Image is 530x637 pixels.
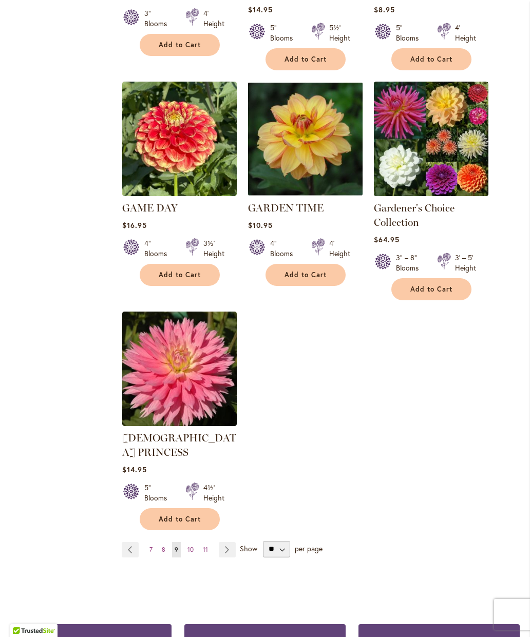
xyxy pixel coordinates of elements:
a: GAME DAY [122,202,178,214]
button: Add to Cart [266,48,346,70]
span: Add to Cart [410,285,452,294]
span: 11 [203,546,208,553]
span: 9 [175,546,178,553]
div: 4' Height [203,8,224,29]
span: per page [295,543,323,553]
div: 5" Blooms [396,23,425,43]
div: 4' Height [329,238,350,259]
span: Add to Cart [285,55,327,64]
div: 3" Blooms [144,8,173,29]
div: 4" Blooms [144,238,173,259]
a: 7 [147,542,155,557]
span: $10.95 [248,220,273,230]
div: 3' – 5' Height [455,253,476,273]
span: $64.95 [374,235,400,244]
img: GARDEN TIME [248,82,363,196]
a: GAME DAY [122,188,237,198]
span: 10 [187,546,194,553]
button: Add to Cart [391,48,471,70]
span: 8 [162,546,165,553]
iframe: Launch Accessibility Center [8,601,36,629]
a: GARDEN TIME [248,188,363,198]
span: $14.95 [122,465,147,474]
a: 10 [185,542,196,557]
div: 4" Blooms [270,238,299,259]
button: Add to Cart [266,264,346,286]
span: Add to Cart [410,55,452,64]
button: Add to Cart [140,264,220,286]
a: Gardener's Choice Collection [374,188,488,198]
a: 11 [200,542,211,557]
a: GAY PRINCESS [122,418,237,428]
img: GAME DAY [122,82,237,196]
a: 8 [159,542,168,557]
img: Gardener's Choice Collection [374,82,488,196]
div: 3" – 8" Blooms [396,253,425,273]
a: [DEMOGRAPHIC_DATA] PRINCESS [122,432,236,458]
span: Add to Cart [285,271,327,279]
button: Add to Cart [140,508,220,530]
a: Gardener's Choice Collection [374,202,455,228]
div: 5½' Height [329,23,350,43]
span: Add to Cart [159,271,201,279]
a: GARDEN TIME [248,202,324,214]
div: 5" Blooms [270,23,299,43]
span: Add to Cart [159,515,201,524]
span: $14.95 [248,5,273,14]
div: 4' Height [455,23,476,43]
button: Add to Cart [391,278,471,300]
span: $8.95 [374,5,395,14]
span: $16.95 [122,220,147,230]
div: 4½' Height [203,482,224,503]
span: Add to Cart [159,41,201,49]
div: 3½' Height [203,238,224,259]
span: Show [240,543,257,553]
div: 5" Blooms [144,482,173,503]
img: GAY PRINCESS [122,312,237,426]
button: Add to Cart [140,34,220,56]
span: 7 [149,546,153,553]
